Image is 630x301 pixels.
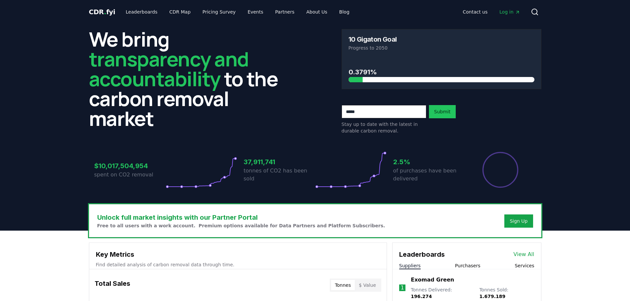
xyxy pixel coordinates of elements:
nav: Main [120,6,355,18]
p: Tonnes Delivered : [411,286,473,300]
a: Leaderboards [120,6,163,18]
div: Percentage of sales delivered [482,151,519,188]
span: . [104,8,106,16]
h3: Leaderboards [399,249,445,259]
a: View All [514,250,534,258]
span: 196.274 [411,294,432,299]
p: Tonnes Sold : [479,286,534,300]
a: CDR Map [164,6,196,18]
p: 1 [400,284,404,292]
p: spent on CO2 removal [94,171,166,179]
a: CDR.fyi [89,7,115,17]
p: tonnes of CO2 has been sold [244,167,315,183]
p: Find detailed analysis of carbon removal data through time. [96,261,380,268]
button: Services [515,262,534,269]
h3: Unlock full market insights with our Partner Portal [97,212,385,222]
button: $ Value [355,280,380,290]
a: About Us [301,6,332,18]
a: Partners [270,6,300,18]
a: Sign Up [510,218,527,224]
span: 1.679.189 [479,294,505,299]
h3: 10 Gigaton Goal [349,36,397,43]
a: Contact us [457,6,493,18]
h3: 37,911,741 [244,157,315,167]
button: Purchasers [455,262,481,269]
p: of purchases have been delivered [393,167,465,183]
h3: Key Metrics [96,249,380,259]
a: Exomad Green [411,276,454,284]
h3: 0.3791% [349,67,534,77]
button: Submit [429,105,456,118]
button: Tonnes [331,280,355,290]
h3: Total Sales [95,279,130,292]
nav: Main [457,6,525,18]
p: Free to all users with a work account. Premium options available for Data Partners and Platform S... [97,222,385,229]
button: Sign Up [504,214,533,228]
span: transparency and accountability [89,45,249,92]
p: Stay up to date with the latest in durable carbon removal. [342,121,426,134]
button: Suppliers [399,262,421,269]
span: Log in [499,9,520,15]
a: Blog [334,6,355,18]
h3: 2.5% [393,157,465,167]
a: Pricing Survey [197,6,241,18]
a: Log in [494,6,525,18]
span: CDR fyi [89,8,115,16]
h3: $10,017,504,954 [94,161,166,171]
h2: We bring to the carbon removal market [89,29,289,128]
p: Progress to 2050 [349,45,534,51]
a: Events [242,6,269,18]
